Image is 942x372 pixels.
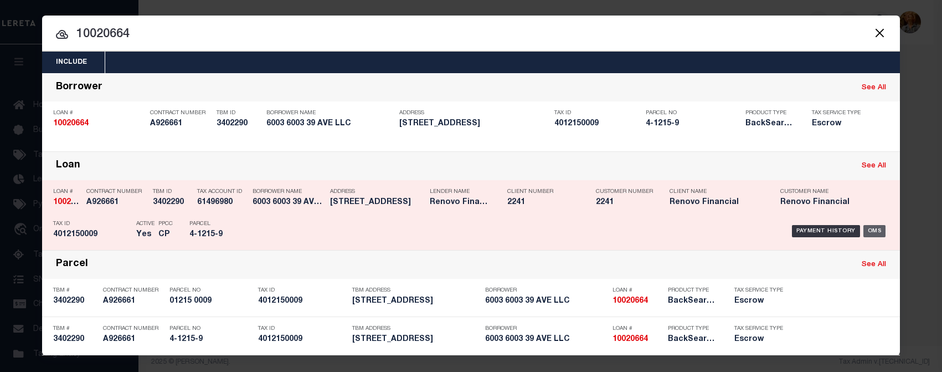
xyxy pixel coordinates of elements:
a: See All [862,84,886,91]
p: TBM ID [153,188,192,195]
p: Parcel No [646,110,740,116]
p: PPCC [158,221,173,227]
p: Borrower [485,325,607,332]
p: Address [330,188,424,195]
h5: 61496980 [197,198,247,207]
h5: Yes [136,230,153,239]
div: OMS [863,225,886,237]
p: Tax Service Type [734,287,784,294]
p: Tax ID [258,287,347,294]
p: Tax ID [258,325,347,332]
p: Loan # [612,325,662,332]
h5: BackSearch,Escrow [745,119,795,129]
h5: 01215 0009 [169,297,253,306]
p: Loan # [53,188,81,195]
p: TBM # [53,287,97,294]
h5: 4012150009 [258,335,347,344]
h5: 2241 [596,198,651,207]
a: See All [862,162,886,170]
button: Close [872,26,887,40]
strong: 10020664 [612,335,648,343]
p: Parcel No [169,325,253,332]
p: Contract Number [103,287,164,294]
h5: 6003 39TH AVENUE WOODSIDE, NY 11377 [399,119,549,129]
div: Loan [56,160,80,172]
h5: CP [158,230,173,239]
h5: Escrow [734,335,784,344]
h5: Escrow [734,297,784,306]
p: Customer Number [596,188,653,195]
a: See All [862,261,886,268]
p: Tax Service Type [812,110,867,116]
p: Active [136,221,155,227]
h5: 3402290 [53,297,97,306]
h5: Renovo Financial [430,198,491,207]
p: Parcel [189,221,239,227]
h5: 10020664 [53,198,81,207]
p: Borrower Name [253,188,325,195]
p: Product Type [668,287,718,294]
h5: A926661 [103,297,164,306]
h5: A926661 [86,198,147,207]
p: Tax Account ID [197,188,247,195]
h5: A926661 [103,335,164,344]
h5: 6003 39TH AVENUE WOODSIDE, NY 11377 [330,198,424,207]
h5: 4012150009 [554,119,640,129]
p: TBM ID [217,110,261,116]
p: Customer Name [780,188,874,195]
p: Product Type [745,110,795,116]
h5: 6003 39TH AVENUE WOODSIDE, NY 11377 [352,335,480,344]
h5: 4012150009 [53,230,131,239]
h5: 4-1215-9 [169,335,253,344]
h5: Renovo Financial [670,198,764,207]
p: Tax ID [53,221,131,227]
p: Loan # [53,110,145,116]
h5: BackSearch,Escrow [668,297,718,306]
h5: 4-1215-9 [189,230,239,239]
div: Payment History [792,225,860,237]
p: Contract Number [103,325,164,332]
p: TBM # [53,325,97,332]
strong: 10020664 [612,297,648,305]
p: Product Type [668,325,718,332]
div: Borrower [56,81,102,94]
h5: 6003 6003 39 AVE LLC [485,335,607,344]
h5: BackSearch,Escrow [668,335,718,344]
p: Address [399,110,549,116]
p: Loan # [612,287,662,294]
h5: A926661 [150,119,211,129]
strong: 10020664 [53,120,89,128]
p: Client Name [670,188,764,195]
h5: Escrow [812,119,867,129]
h5: 10020664 [612,335,662,344]
p: Tax ID [554,110,640,116]
p: Contract Number [150,110,211,116]
p: Tax Service Type [734,325,784,332]
strong: 10020664 [53,198,89,206]
p: Borrower Name [266,110,394,116]
div: Parcel [56,258,88,271]
p: Lender Name [430,188,491,195]
p: TBM Address [352,325,480,332]
h5: 4012150009 [258,297,347,306]
h5: 3402290 [153,198,192,207]
p: TBM Address [352,287,480,294]
h5: 4-1215-9 [646,119,740,129]
h5: 6003 39TH AVENUE WOODSIDE, NY 11377 [352,297,480,306]
h5: 2241 [507,198,579,207]
h5: 3402290 [217,119,261,129]
h5: 6003 6003 39 AVE LLC [485,297,607,306]
p: Borrower [485,287,607,294]
h5: 10020664 [612,297,662,306]
input: Start typing... [42,25,900,44]
h5: 6003 6003 39 AVE LLC [253,198,325,207]
h5: Renovo Financial [780,198,874,207]
p: Parcel No [169,287,253,294]
h5: 6003 6003 39 AVE LLC [266,119,394,129]
p: Contract Number [86,188,147,195]
h5: 10020664 [53,119,145,129]
p: Client Number [507,188,579,195]
h5: 3402290 [53,335,97,344]
button: Include [42,52,101,73]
